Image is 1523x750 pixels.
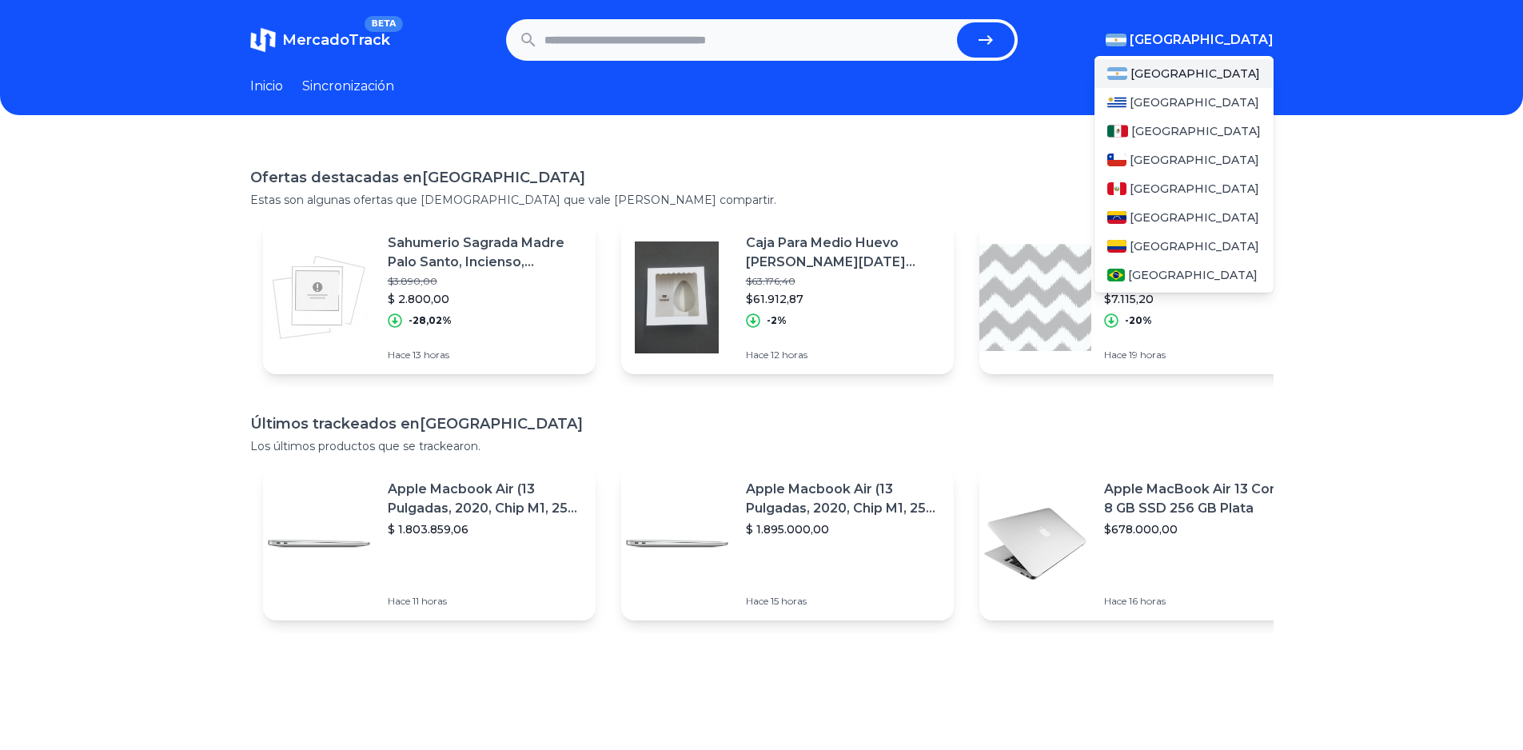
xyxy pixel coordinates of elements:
[388,349,410,361] font: Hace
[1107,211,1126,224] img: Venezuela
[1107,240,1126,253] img: Colombia
[1094,203,1274,232] a: Venezuela[GEOGRAPHIC_DATA]
[1094,232,1274,261] a: Colombia[GEOGRAPHIC_DATA]
[1094,117,1274,146] a: México[GEOGRAPHIC_DATA]
[250,169,422,186] font: Ofertas destacadas en
[1129,595,1166,607] font: 16 horas
[771,595,807,607] font: 15 horas
[250,415,420,433] font: Últimos trackeados en
[621,467,954,620] a: Imagen destacadaApple Macbook Air (13 Pulgadas, 2020, Chip M1, 256 Gb De Ssd, 8 Gb De Ram) - Plat...
[250,78,283,94] font: Inicio
[388,481,577,554] font: Apple Macbook Air (13 Pulgadas, 2020, Chip M1, 256 Gb De Ssd, 8 Gb De Ram) - Plata
[250,77,283,96] a: Inicio
[746,595,768,607] font: Hace
[1130,153,1259,167] font: [GEOGRAPHIC_DATA]
[422,169,585,186] font: [GEOGRAPHIC_DATA]
[746,522,829,537] font: $ 1.895.000,00
[746,275,795,287] font: $63.176,40
[263,221,596,374] a: Imagen destacadaSahumerio Sagrada Madre Palo Santo, Incienso, [GEOGRAPHIC_DATA]$3.890,00$ 2.800,0...
[1094,174,1274,203] a: Perú[GEOGRAPHIC_DATA]
[388,595,410,607] font: Hace
[1128,268,1258,282] font: [GEOGRAPHIC_DATA]
[979,467,1312,620] a: Imagen destacadaApple MacBook Air 13 Core I5 8 GB SSD 256 GB Plata$678.000,00Hace 16 horas
[746,235,935,289] font: Caja Para Medio Huevo [PERSON_NAME][DATE] 15cm C/visor 19x19x10 X 50 U
[979,221,1312,374] a: Imagen destacadaVinilo Autoadhesivo Pvc Chevron Bronce Gris Rollo Muresco 2m$8.894,00$7.115,20-20...
[621,221,954,374] a: Imagen destacadaCaja Para Medio Huevo [PERSON_NAME][DATE] 15cm C/visor 19x19x10 X 50 U$63.176,40$...
[263,241,375,353] img: Imagen destacada
[1107,269,1126,281] img: Brasil
[1104,481,1299,516] font: Apple MacBook Air 13 Core I5 8 GB SSD 256 GB Plata
[1125,314,1152,326] font: -20%
[1107,67,1128,80] img: Argentina
[621,241,733,353] img: Imagen destacada
[250,27,390,53] a: MercadoTrackBETA
[746,481,935,554] font: Apple Macbook Air (13 Pulgadas, 2020, Chip M1, 256 Gb De Ssd, 8 Gb De Ram) - Plata
[1104,292,1154,306] font: $7.115,20
[1107,96,1126,109] img: Uruguay
[1094,59,1274,88] a: Argentina[GEOGRAPHIC_DATA]
[1130,32,1274,47] font: [GEOGRAPHIC_DATA]
[250,27,276,53] img: MercadoTrack
[1130,95,1259,110] font: [GEOGRAPHIC_DATA]
[1130,66,1260,81] font: [GEOGRAPHIC_DATA]
[263,467,596,620] a: Imagen destacadaApple Macbook Air (13 Pulgadas, 2020, Chip M1, 256 Gb De Ssd, 8 Gb De Ram) - Plat...
[420,415,583,433] font: [GEOGRAPHIC_DATA]
[388,292,449,306] font: $ 2.800,00
[1129,349,1166,361] font: 19 horas
[979,241,1091,353] img: Imagen destacada
[1106,34,1126,46] img: Argentina
[388,275,437,287] font: $3.890,00
[767,314,787,326] font: -2%
[1131,124,1261,138] font: [GEOGRAPHIC_DATA]
[250,439,480,453] font: Los últimos productos que se trackearon.
[388,235,564,289] font: Sahumerio Sagrada Madre Palo Santo, Incienso, [GEOGRAPHIC_DATA]
[302,77,394,96] a: Sincronización
[1104,522,1178,537] font: $678.000,00
[1104,349,1126,361] font: Hace
[621,488,733,600] img: Imagen destacada
[1107,125,1128,138] img: México
[1094,261,1274,289] a: Brasil[GEOGRAPHIC_DATA]
[413,349,449,361] font: 13 horas
[746,349,768,361] font: Hace
[250,193,776,207] font: Estas son algunas ofertas que [DEMOGRAPHIC_DATA] que vale [PERSON_NAME] compartir.
[1094,146,1274,174] a: Chile[GEOGRAPHIC_DATA]
[1107,154,1126,166] img: Chile
[413,595,447,607] font: 11 horas
[388,522,468,537] font: $ 1.803.859,06
[771,349,807,361] font: 12 horas
[302,78,394,94] font: Sincronización
[282,31,390,49] font: MercadoTrack
[1106,30,1274,50] button: [GEOGRAPHIC_DATA]
[1130,210,1259,225] font: [GEOGRAPHIC_DATA]
[1130,182,1259,196] font: [GEOGRAPHIC_DATA]
[263,488,375,600] img: Imagen destacada
[1107,182,1126,195] img: Perú
[979,488,1091,600] img: Imagen destacada
[1104,595,1126,607] font: Hace
[1094,88,1274,117] a: Uruguay[GEOGRAPHIC_DATA]
[371,18,396,29] font: BETA
[409,314,452,326] font: -28,02%
[1130,239,1259,253] font: [GEOGRAPHIC_DATA]
[746,292,803,306] font: $61.912,87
